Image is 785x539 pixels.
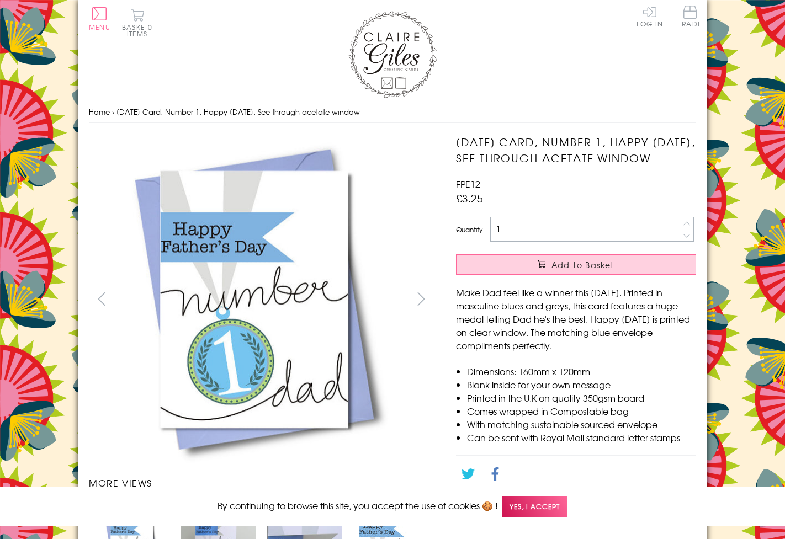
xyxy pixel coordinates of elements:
span: Trade [678,6,702,27]
img: Father's Day Card, Number 1, Happy Father's Day, See through acetate window [434,134,765,465]
p: Make Dad feel like a winner this [DATE]. Printed in masculine blues and greys, this card features... [456,286,696,352]
span: £3.25 [456,190,483,206]
h1: [DATE] Card, Number 1, Happy [DATE], See through acetate window [456,134,696,166]
span: 0 items [127,22,152,39]
a: Home [89,106,110,117]
img: Father's Day Card, Number 1, Happy Father's Day, See through acetate window [89,134,420,465]
span: FPE12 [456,177,480,190]
li: Dimensions: 160mm x 120mm [467,365,696,378]
h3: More views [89,476,434,489]
li: With matching sustainable sourced envelope [467,418,696,431]
span: Menu [89,22,110,32]
button: prev [89,286,114,311]
button: Basket0 items [122,9,152,37]
button: Menu [89,7,110,30]
span: Add to Basket [551,259,614,270]
nav: breadcrumbs [89,101,696,124]
a: Trade [678,6,702,29]
label: Quantity [456,225,482,234]
li: Printed in the U.K on quality 350gsm board [467,391,696,404]
a: Log In [637,6,663,27]
img: Claire Giles Greetings Cards [348,11,437,98]
li: Can be sent with Royal Mail standard letter stamps [467,431,696,444]
span: [DATE] Card, Number 1, Happy [DATE], See through acetate window [116,106,360,117]
button: Add to Basket [456,254,696,275]
li: Comes wrapped in Compostable bag [467,404,696,418]
span: › [112,106,114,117]
button: next [409,286,434,311]
li: Blank inside for your own message [467,378,696,391]
span: Yes, I accept [502,496,567,517]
